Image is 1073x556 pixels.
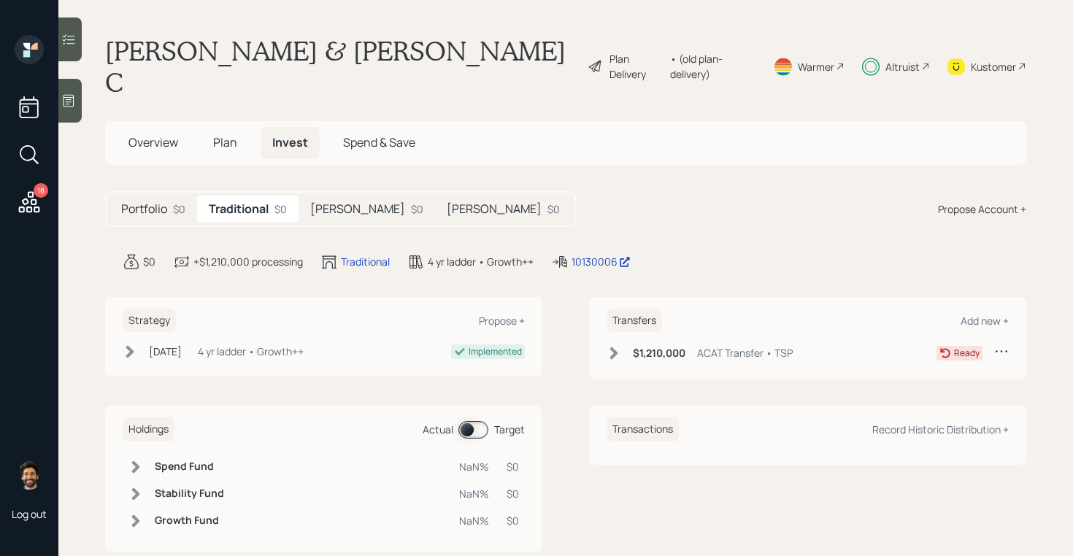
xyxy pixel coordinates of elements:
div: $0 [143,254,155,269]
div: Actual [423,422,453,437]
h5: [PERSON_NAME] [310,202,405,216]
h5: Portfolio [121,202,167,216]
div: ACAT Transfer • TSP [697,345,793,360]
div: Propose Account + [938,201,1026,217]
div: 18 [34,183,48,198]
h6: $1,210,000 [633,347,685,360]
div: Log out [12,507,47,521]
div: Plan Delivery [609,51,663,82]
div: Implemented [469,345,522,358]
div: NaN% [459,486,489,501]
div: Record Historic Distribution + [872,422,1009,436]
h6: Strategy [123,309,176,333]
div: NaN% [459,459,489,474]
div: $0 [274,201,287,217]
div: $0 [507,486,519,501]
h6: Holdings [123,417,174,441]
div: $0 [547,201,560,217]
div: NaN% [459,513,489,528]
div: Target [494,422,525,437]
img: eric-schwartz-headshot.png [15,460,44,490]
h1: [PERSON_NAME] & [PERSON_NAME] C [105,35,576,98]
div: $0 [411,201,423,217]
div: 4 yr ladder • Growth++ [428,254,534,269]
div: [DATE] [149,344,182,359]
h5: Traditional [209,202,269,216]
h5: [PERSON_NAME] [447,202,542,216]
div: Ready [954,347,980,360]
h6: Growth Fund [155,514,224,527]
div: Add new + [961,314,1009,328]
div: Altruist [885,59,920,74]
span: Spend & Save [343,134,415,150]
div: • (old plan-delivery) [670,51,755,82]
div: Kustomer [971,59,1016,74]
div: 10130006 [572,254,631,269]
div: Warmer [798,59,834,74]
div: $0 [507,513,519,528]
h6: Stability Fund [155,487,224,500]
div: +$1,210,000 processing [193,254,303,269]
div: Traditional [341,254,390,269]
div: $0 [173,201,185,217]
div: 4 yr ladder • Growth++ [198,344,304,359]
h6: Transactions [607,417,679,441]
div: $0 [507,459,519,474]
h6: Transfers [607,309,662,333]
div: Propose + [479,314,525,328]
span: Invest [272,134,308,150]
h6: Spend Fund [155,460,224,473]
span: Plan [213,134,237,150]
span: Overview [128,134,178,150]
